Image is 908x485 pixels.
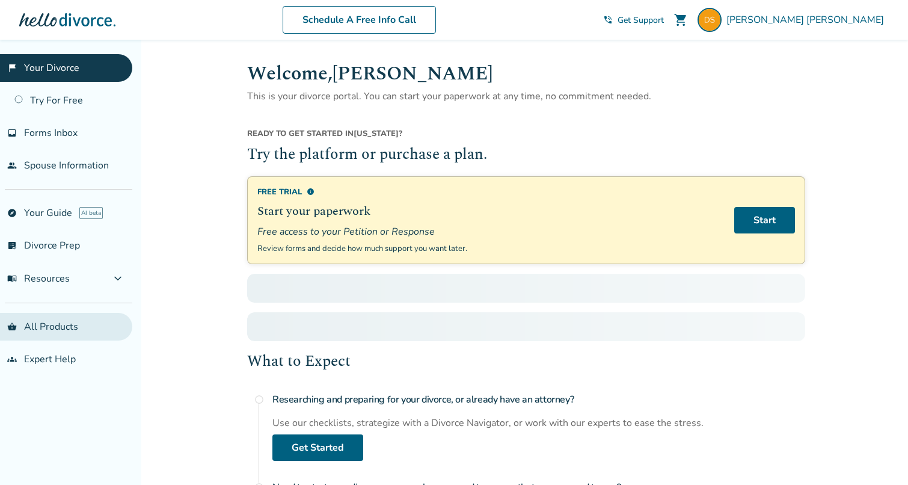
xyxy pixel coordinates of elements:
[7,128,17,138] span: inbox
[111,271,125,286] span: expand_more
[272,416,805,430] div: Use our checklists, strategize with a Divorce Navigator, or work with our experts to ease the str...
[247,128,805,144] div: [US_STATE] ?
[698,8,722,32] img: dswezey2+portal1@gmail.com
[7,63,17,73] span: flag_2
[7,272,70,285] span: Resources
[307,188,314,196] span: info
[254,395,264,404] span: radio_button_unchecked
[272,434,363,461] a: Get Started
[247,144,805,167] h2: Try the platform or purchase a plan.
[848,427,908,485] iframe: Chat Widget
[673,13,688,27] span: shopping_cart
[272,388,805,412] h4: Researching and preparing for your divorce, or already have an attorney?
[618,14,664,26] span: Get Support
[257,225,720,238] span: Free access to your Petition or Response
[257,243,720,254] p: Review forms and decide how much support you want later.
[7,354,17,364] span: groups
[247,128,354,139] span: Ready to get started in
[247,88,805,104] p: This is your divorce portal. You can start your paperwork at any time, no commitment needed.
[7,241,17,250] span: list_alt_check
[7,161,17,170] span: people
[247,59,805,88] h1: Welcome, [PERSON_NAME]
[7,208,17,218] span: explore
[79,207,103,219] span: AI beta
[7,274,17,283] span: menu_book
[283,6,436,34] a: Schedule A Free Info Call
[603,15,613,25] span: phone_in_talk
[247,351,805,374] h2: What to Expect
[726,13,889,26] span: [PERSON_NAME] [PERSON_NAME]
[7,322,17,332] span: shopping_basket
[257,202,720,220] h2: Start your paperwork
[257,187,720,197] div: Free Trial
[603,14,664,26] a: phone_in_talkGet Support
[24,126,78,140] span: Forms Inbox
[734,207,795,233] a: Start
